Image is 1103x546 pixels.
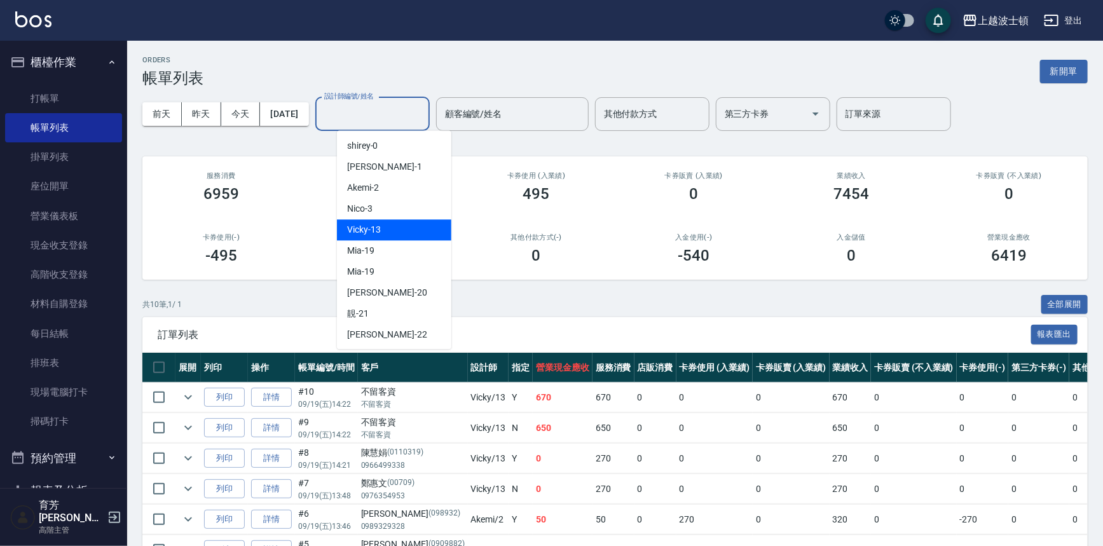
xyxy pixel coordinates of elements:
[5,113,122,142] a: 帳單列表
[753,413,830,443] td: 0
[179,418,198,437] button: expand row
[1008,505,1069,535] td: 0
[315,172,442,180] h2: 店販消費
[347,139,378,153] span: shirey -0
[871,474,956,504] td: 0
[251,388,292,407] a: 詳情
[347,328,427,341] span: [PERSON_NAME] -22
[676,444,753,474] td: 0
[1008,353,1069,383] th: 第三方卡券(-)
[5,201,122,231] a: 營業儀表板
[179,479,198,498] button: expand row
[5,319,122,348] a: 每日結帳
[473,172,600,180] h2: 卡券使用 (入業績)
[634,505,676,535] td: 0
[676,353,753,383] th: 卡券使用 (入業績)
[347,181,379,195] span: Akemi -2
[158,172,285,180] h3: 服務消費
[847,247,856,264] h3: 0
[945,172,1072,180] h2: 卡券販賣 (不入業績)
[1039,9,1088,32] button: 登出
[5,289,122,318] a: 材料自購登錄
[468,413,509,443] td: Vicky /13
[5,474,122,507] button: 報表及分析
[1041,295,1088,315] button: 全部展開
[347,223,381,236] span: Vicky -13
[830,413,872,443] td: 650
[388,477,415,490] p: (00709)
[753,353,830,383] th: 卡券販賣 (入業績)
[509,444,533,474] td: Y
[10,505,36,530] img: Person
[871,444,956,474] td: 0
[533,444,593,474] td: 0
[158,233,285,242] h2: 卡券使用(-)
[676,474,753,504] td: 0
[533,383,593,413] td: 670
[753,383,830,413] td: 0
[1040,60,1088,83] button: 新開單
[361,429,465,440] p: 不留客資
[203,185,239,203] h3: 6959
[957,8,1034,34] button: 上越波士頓
[634,413,676,443] td: 0
[347,202,373,215] span: Nico -3
[1008,413,1069,443] td: 0
[1008,444,1069,474] td: 0
[957,505,1009,535] td: -270
[957,383,1009,413] td: 0
[634,383,676,413] td: 0
[676,383,753,413] td: 0
[298,399,355,410] p: 09/19 (五) 14:22
[509,505,533,535] td: Y
[298,521,355,532] p: 09/19 (五) 13:46
[676,505,753,535] td: 270
[533,413,593,443] td: 650
[805,104,826,124] button: Open
[871,413,956,443] td: 0
[388,446,424,460] p: (0110319)
[182,102,221,126] button: 昨天
[957,474,1009,504] td: 0
[957,413,1009,443] td: 0
[204,418,245,438] button: 列印
[39,524,104,536] p: 高階主管
[295,444,358,474] td: #8
[830,383,872,413] td: 670
[753,474,830,504] td: 0
[926,8,951,33] button: save
[533,353,593,383] th: 營業現金應收
[5,46,122,79] button: 櫃檯作業
[871,353,956,383] th: 卡券販賣 (不入業績)
[1008,474,1069,504] td: 0
[347,265,374,278] span: Mia -19
[361,385,465,399] div: 不留客資
[361,477,465,490] div: 鄭惠文
[142,299,182,310] p: 共 10 筆, 1 / 1
[179,449,198,468] button: expand row
[468,505,509,535] td: Akemi /2
[1031,328,1078,340] a: 報表匯出
[347,286,427,299] span: [PERSON_NAME] -20
[142,102,182,126] button: 前天
[361,507,465,521] div: [PERSON_NAME]
[15,11,51,27] img: Logo
[753,505,830,535] td: 0
[533,505,593,535] td: 50
[978,13,1029,29] div: 上越波士頓
[830,474,872,504] td: 270
[175,353,201,383] th: 展開
[678,247,710,264] h3: -540
[753,444,830,474] td: 0
[298,429,355,440] p: 09/19 (五) 14:22
[533,474,593,504] td: 0
[593,383,634,413] td: 670
[676,413,753,443] td: 0
[468,474,509,504] td: Vicky /13
[347,307,369,320] span: 靚 -21
[251,449,292,468] a: 詳情
[830,353,872,383] th: 業績收入
[295,474,358,504] td: #7
[251,510,292,529] a: 詳情
[248,353,295,383] th: 操作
